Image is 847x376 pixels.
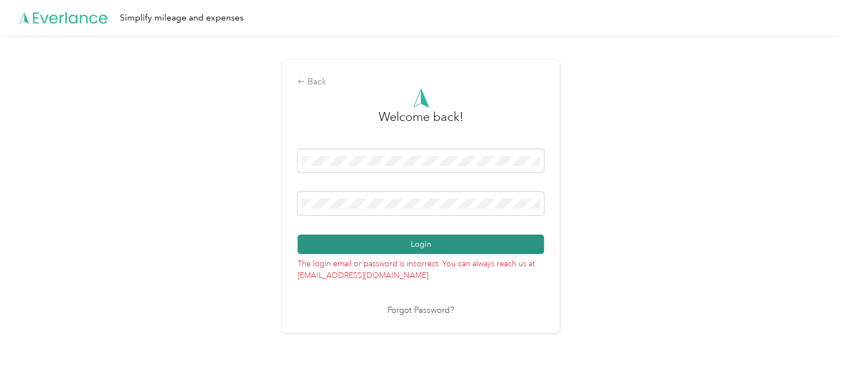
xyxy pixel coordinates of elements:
[120,11,244,25] div: Simplify mileage and expenses
[379,108,463,138] h3: greeting
[298,75,544,89] div: Back
[387,304,454,317] a: Forgot Password?
[298,235,544,254] button: Login
[298,254,544,281] p: The login email or password is incorrect. You can always reach us at [EMAIL_ADDRESS][DOMAIN_NAME]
